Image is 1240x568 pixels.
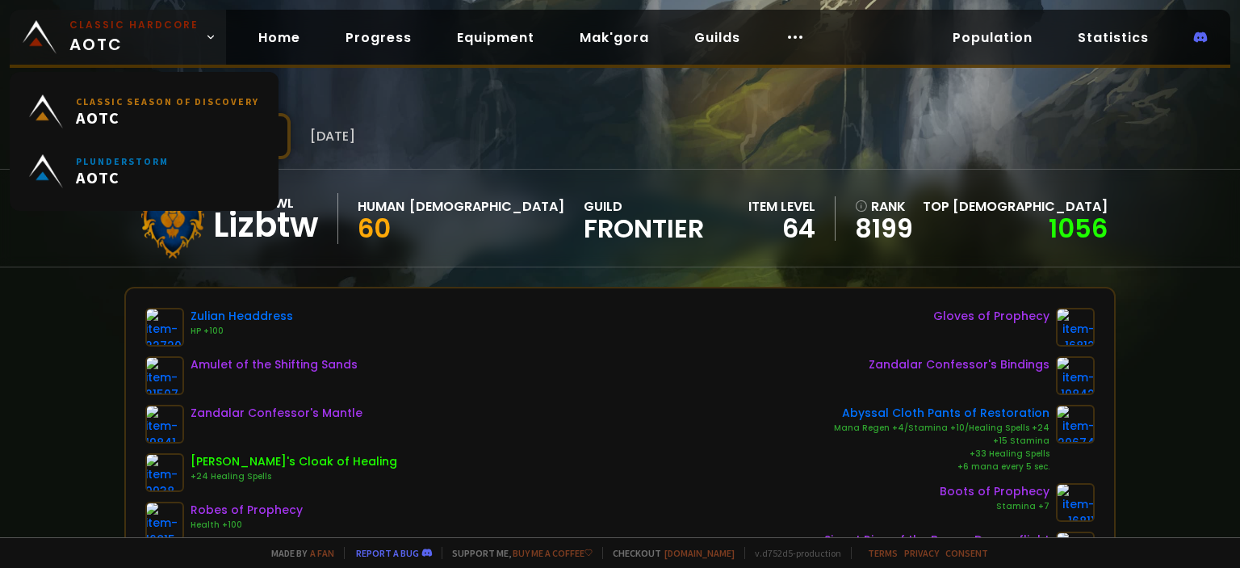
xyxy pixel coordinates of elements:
[245,21,313,54] a: Home
[513,547,593,559] a: Buy me a coffee
[10,10,226,65] a: Classic HardcoreAOTC
[333,21,425,54] a: Progress
[76,155,169,167] small: Plunderstorm
[191,502,303,519] div: Robes of Prophecy
[191,519,303,532] div: Health +100
[1065,21,1162,54] a: Statistics
[748,196,815,217] div: item level
[834,435,1049,448] div: +15 Stamina
[824,532,1049,549] div: Signet Ring of the Bronze Dragonflight
[869,356,1049,373] div: Zandalar Confessor's Bindings
[191,453,397,470] div: [PERSON_NAME]'s Cloak of Healing
[358,210,391,246] span: 60
[444,21,547,54] a: Equipment
[69,18,199,32] small: Classic Hardcore
[681,21,753,54] a: Guilds
[834,422,1049,435] div: Mana Regen +4/Stamina +10/Healing Spells +24
[945,547,988,559] a: Consent
[310,547,334,559] a: a fan
[19,141,269,201] a: PlunderstormAOTC
[310,126,355,146] span: [DATE]
[145,453,184,492] img: item-9938
[953,197,1108,216] span: [DEMOGRAPHIC_DATA]
[69,18,199,57] span: AOTC
[19,82,269,141] a: Classic Season of DiscoveryAOTC
[76,107,259,128] span: AOTC
[1056,308,1095,347] img: item-16812
[940,483,1049,500] div: Boots of Prophecy
[442,547,593,559] span: Support me,
[602,547,735,559] span: Checkout
[191,470,397,483] div: +24 Healing Spells
[664,547,735,559] a: [DOMAIN_NAME]
[940,21,1045,54] a: Population
[1056,483,1095,522] img: item-16811
[191,308,293,325] div: Zulian Headdress
[904,547,939,559] a: Privacy
[855,217,913,241] a: 8199
[1049,210,1108,246] a: 1056
[76,167,169,187] span: AOTC
[834,448,1049,461] div: +33 Healing Spells
[262,547,334,559] span: Made by
[145,405,184,444] img: item-19841
[855,196,913,217] div: rank
[923,196,1108,217] div: Top
[584,196,704,241] div: guild
[356,547,419,559] a: Report a bug
[584,217,704,241] span: Frontier
[1056,405,1095,444] img: item-20674
[145,356,184,395] img: item-21507
[358,196,404,217] div: Human
[191,405,362,422] div: Zandalar Confessor's Mantle
[145,502,184,541] img: item-16815
[409,196,564,217] div: [DEMOGRAPHIC_DATA]
[191,356,358,373] div: Amulet of the Shifting Sands
[940,500,1049,513] div: Stamina +7
[1056,356,1095,395] img: item-19842
[933,308,1049,325] div: Gloves of Prophecy
[213,213,318,238] div: Lizbtw
[567,21,662,54] a: Mak'gora
[868,547,898,559] a: Terms
[76,95,259,107] small: Classic Season of Discovery
[834,461,1049,473] div: +6 mana every 5 sec.
[744,547,841,559] span: v. d752d5 - production
[748,217,815,241] div: 64
[145,308,184,347] img: item-22720
[834,405,1049,422] div: Abyssal Cloth Pants of Restoration
[191,325,293,338] div: HP +100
